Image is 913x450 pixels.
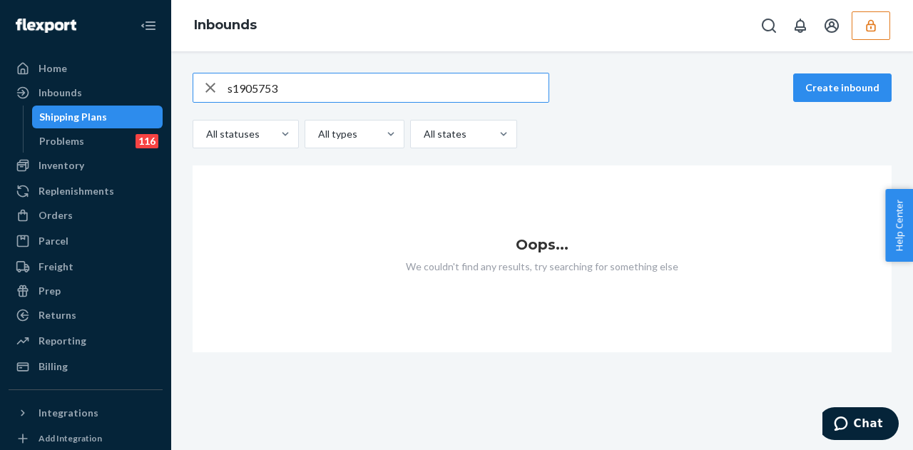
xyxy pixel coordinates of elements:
div: Prep [39,284,61,298]
a: Reporting [9,329,163,352]
div: Reporting [39,334,86,348]
a: Shipping Plans [32,106,163,128]
a: Prep [9,280,163,302]
input: Search inbounds by name, destination, msku... [228,73,549,102]
ol: breadcrumbs [183,5,268,46]
div: Parcel [39,234,68,248]
a: Problems116 [32,130,163,153]
button: Integrations [9,402,163,424]
a: Inventory [9,154,163,177]
a: Freight [9,255,163,278]
div: 116 [136,134,158,148]
div: Add Integration [39,432,102,444]
a: Returns [9,304,163,327]
button: Open Search Box [755,11,783,40]
div: Returns [39,308,76,322]
div: Problems [39,134,84,148]
a: Inbounds [194,17,257,33]
input: All states [422,127,424,141]
div: Home [39,61,67,76]
p: We couldn't find any results, try searching for something else [193,260,892,274]
div: Replenishments [39,184,114,198]
a: Orders [9,204,163,227]
div: Shipping Plans [39,110,107,124]
a: Billing [9,355,163,378]
iframe: Opens a widget where you can chat to one of our agents [822,407,899,443]
button: Create inbound [793,73,892,102]
button: Open notifications [786,11,815,40]
div: Freight [39,260,73,274]
h1: Oops... [193,237,892,252]
input: All statuses [205,127,206,141]
a: Parcel [9,230,163,252]
a: Inbounds [9,81,163,104]
div: Orders [39,208,73,223]
div: Inbounds [39,86,82,100]
div: Inventory [39,158,84,173]
div: Billing [39,359,68,374]
button: Close Navigation [134,11,163,40]
input: All types [317,127,318,141]
a: Replenishments [9,180,163,203]
div: Integrations [39,406,98,420]
button: Help Center [885,189,913,262]
a: Add Integration [9,430,163,447]
img: Flexport logo [16,19,76,33]
a: Home [9,57,163,80]
button: Open account menu [817,11,846,40]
